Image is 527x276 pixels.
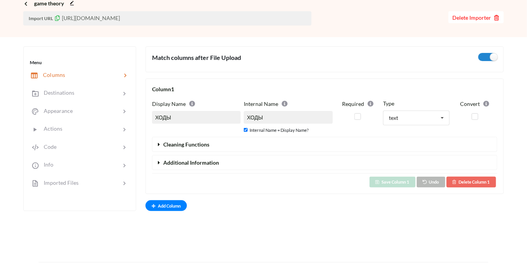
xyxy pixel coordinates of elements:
button: Delete Column 1 [447,177,496,187]
div: Column 1 [152,85,497,93]
span: Actions [39,125,62,132]
span: Columns [38,72,65,78]
span: Imported Files [39,179,79,186]
span: Appearance [39,107,73,114]
div: Required [336,99,380,108]
button: Delete Importer [448,11,504,23]
small: Internal Name = Display Name? [250,128,308,133]
p: [URL][DOMAIN_NAME] [23,11,311,26]
button: Add Column [145,200,187,211]
div: Type [383,99,450,107]
span: Info [39,161,53,168]
span: Match columns after File Upload [152,54,241,61]
input: Enter column name [152,111,241,124]
div: Internal Name [244,99,332,108]
div: text [389,115,398,121]
span: Additional Information [163,159,219,166]
span: Destinations [39,89,74,96]
input: Enter internal column name [244,111,332,124]
span: Cleaning Functions [163,141,209,148]
div: Display Name [152,99,241,108]
button: Cleaning Functions [152,137,497,152]
span: Delete Importer [452,14,500,21]
button: Additional Information [152,155,497,170]
div: Menu [30,59,130,66]
span: Code [39,143,56,150]
div: Convert [453,99,497,108]
span: Import URL [28,15,53,21]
